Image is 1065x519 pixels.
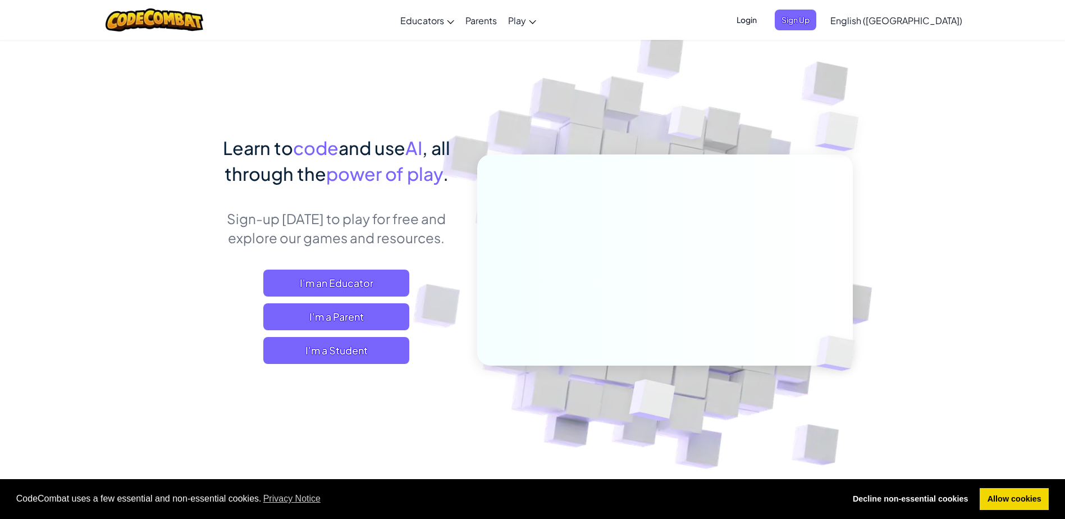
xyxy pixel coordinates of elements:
a: I'm a Parent [263,303,409,330]
span: and use [339,136,405,159]
span: Play [508,15,526,26]
a: Play [502,5,542,35]
img: Overlap cubes [647,84,728,167]
p: Sign-up [DATE] to play for free and explore our games and resources. [213,209,460,247]
a: English ([GEOGRAPHIC_DATA]) [825,5,968,35]
span: . [443,162,449,185]
a: I'm an Educator [263,270,409,297]
span: power of play [326,162,443,185]
a: learn more about cookies [262,490,323,507]
a: allow cookies [980,488,1049,511]
img: CodeCombat logo [106,8,204,31]
img: Overlap cubes [601,356,702,449]
a: Educators [395,5,460,35]
button: Login [730,10,764,30]
img: Overlap cubes [797,312,881,394]
a: deny cookies [845,488,976,511]
span: Learn to [223,136,293,159]
button: Sign Up [775,10,816,30]
img: Overlap cubes [793,84,890,179]
span: AI [405,136,422,159]
span: code [293,136,339,159]
a: Parents [460,5,502,35]
span: CodeCombat uses a few essential and non-essential cookies. [16,490,837,507]
span: English ([GEOGRAPHIC_DATA]) [830,15,962,26]
button: I'm a Student [263,337,409,364]
span: Educators [400,15,444,26]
